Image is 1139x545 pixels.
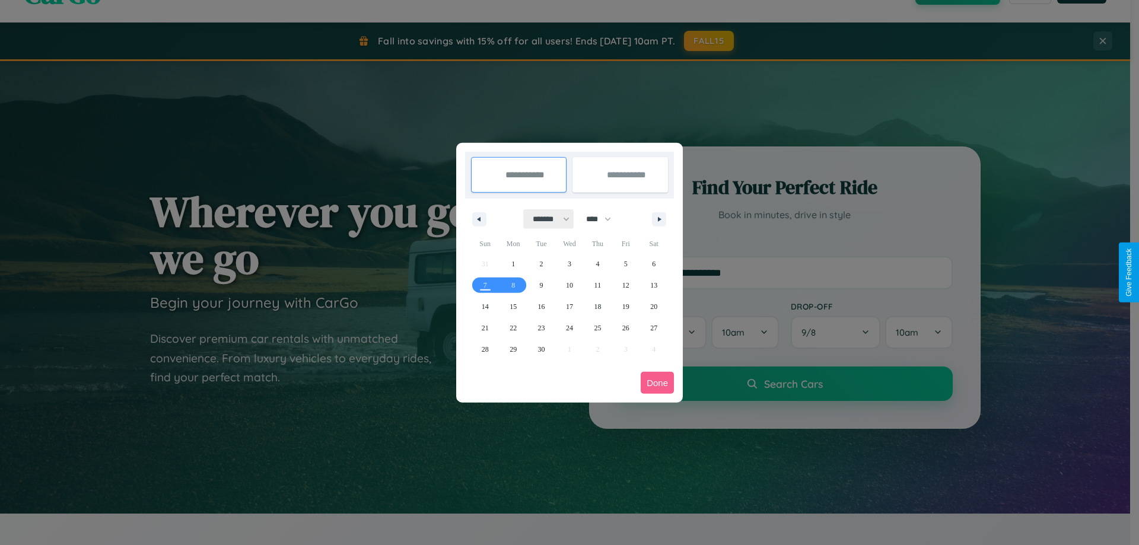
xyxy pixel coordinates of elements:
[612,275,640,296] button: 12
[641,372,674,394] button: Done
[471,275,499,296] button: 7
[527,275,555,296] button: 9
[652,253,656,275] span: 6
[640,253,668,275] button: 6
[650,296,657,317] span: 20
[584,275,612,296] button: 11
[584,253,612,275] button: 4
[527,339,555,360] button: 30
[612,234,640,253] span: Fri
[650,317,657,339] span: 27
[540,253,543,275] span: 2
[538,317,545,339] span: 23
[538,339,545,360] span: 30
[540,275,543,296] span: 9
[538,296,545,317] span: 16
[612,296,640,317] button: 19
[566,296,573,317] span: 17
[566,317,573,339] span: 24
[584,234,612,253] span: Thu
[511,253,515,275] span: 1
[499,296,527,317] button: 15
[622,296,629,317] span: 19
[640,275,668,296] button: 13
[568,253,571,275] span: 3
[471,339,499,360] button: 28
[622,317,629,339] span: 26
[482,296,489,317] span: 14
[499,339,527,360] button: 29
[510,317,517,339] span: 22
[499,275,527,296] button: 8
[499,234,527,253] span: Mon
[482,339,489,360] span: 28
[482,317,489,339] span: 21
[471,296,499,317] button: 14
[499,253,527,275] button: 1
[624,253,628,275] span: 5
[584,296,612,317] button: 18
[555,275,583,296] button: 10
[1125,248,1133,297] div: Give Feedback
[527,253,555,275] button: 2
[566,275,573,296] span: 10
[510,339,517,360] span: 29
[527,317,555,339] button: 23
[640,317,668,339] button: 27
[594,275,602,296] span: 11
[555,296,583,317] button: 17
[596,253,599,275] span: 4
[612,253,640,275] button: 5
[511,275,515,296] span: 8
[640,296,668,317] button: 20
[594,317,601,339] span: 25
[527,296,555,317] button: 16
[584,317,612,339] button: 25
[499,317,527,339] button: 22
[555,253,583,275] button: 3
[510,296,517,317] span: 15
[527,234,555,253] span: Tue
[622,275,629,296] span: 12
[483,275,487,296] span: 7
[594,296,601,317] span: 18
[640,234,668,253] span: Sat
[612,317,640,339] button: 26
[471,234,499,253] span: Sun
[471,317,499,339] button: 21
[650,275,657,296] span: 13
[555,317,583,339] button: 24
[555,234,583,253] span: Wed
